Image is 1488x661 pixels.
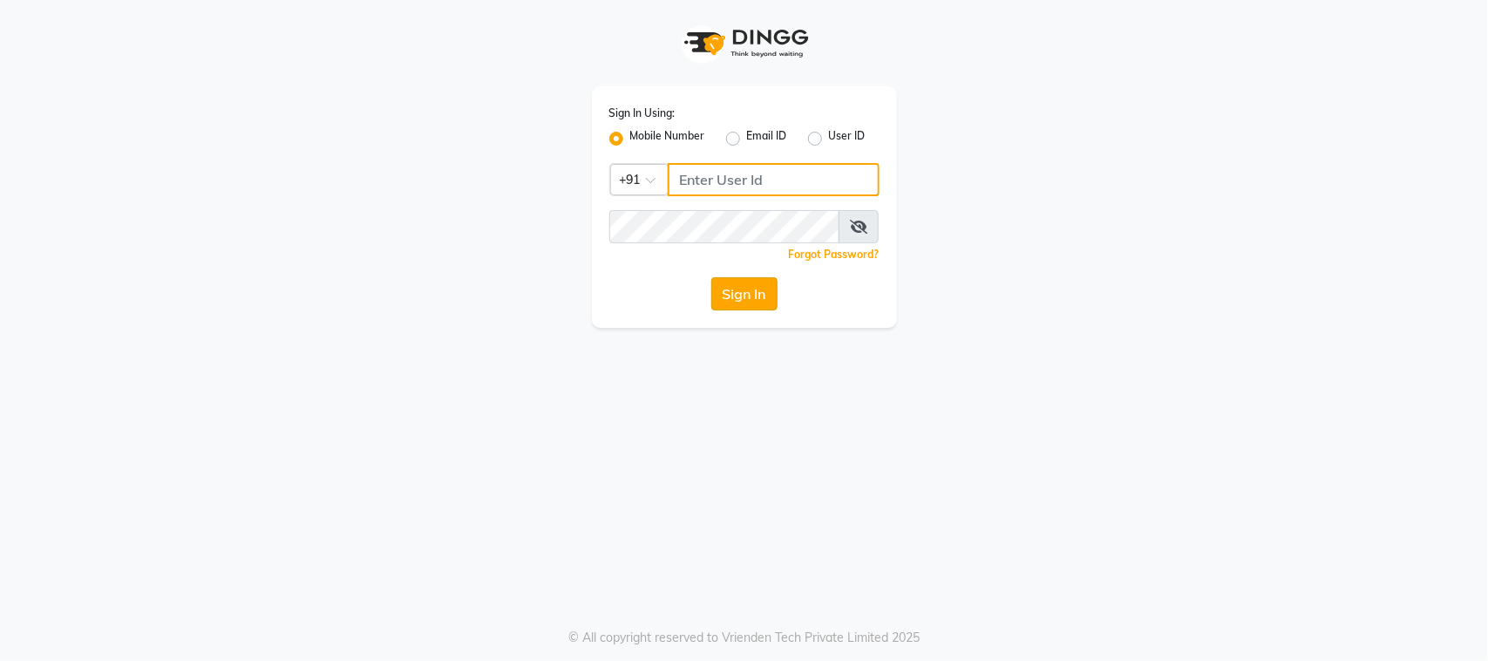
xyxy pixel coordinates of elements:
[789,248,880,261] a: Forgot Password?
[609,106,676,121] label: Sign In Using:
[675,17,814,69] img: logo1.svg
[829,128,866,149] label: User ID
[609,210,839,243] input: Username
[668,163,880,196] input: Username
[747,128,787,149] label: Email ID
[711,277,778,310] button: Sign In
[630,128,705,149] label: Mobile Number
